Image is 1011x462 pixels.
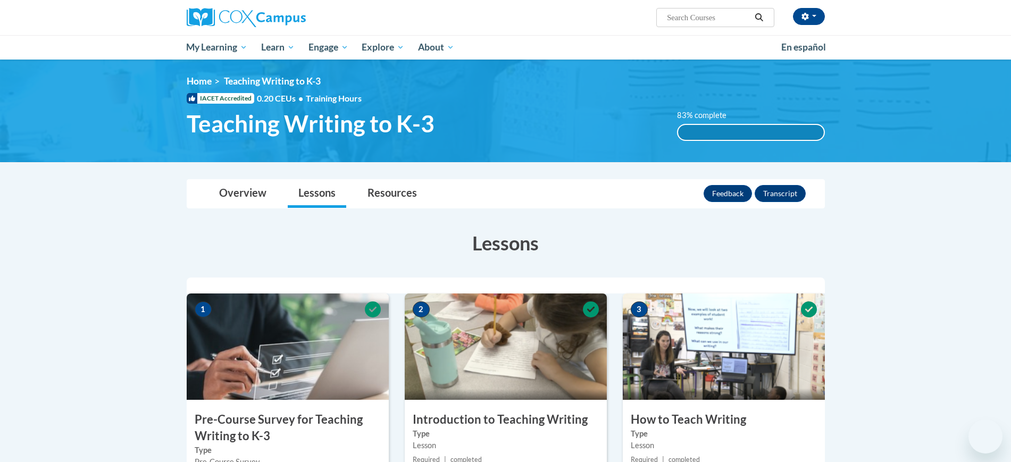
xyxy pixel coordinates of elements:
[704,185,752,202] button: Feedback
[208,180,277,208] a: Overview
[623,411,825,428] h3: How to Teach Writing
[793,8,825,25] button: Account Settings
[187,411,389,444] h3: Pre-Course Survey for Teaching Writing to K-3
[187,8,306,27] img: Cox Campus
[195,301,212,317] span: 1
[261,41,295,54] span: Learn
[302,35,355,60] a: Engage
[405,293,607,400] img: Course Image
[288,180,346,208] a: Lessons
[187,93,254,104] span: IACET Accredited
[254,35,302,60] a: Learn
[362,41,404,54] span: Explore
[187,110,435,138] span: Teaching Writing to K-3
[418,41,454,54] span: About
[774,36,833,58] a: En español
[306,93,362,103] span: Training Hours
[187,8,389,27] a: Cox Campus
[195,444,381,456] label: Type
[224,75,321,87] span: Teaching Writing to K-3
[755,185,806,202] button: Transcript
[180,35,255,60] a: My Learning
[968,419,1002,453] iframe: Button to launch messaging window
[187,75,212,87] a: Home
[171,35,841,60] div: Main menu
[631,440,817,451] div: Lesson
[186,41,247,54] span: My Learning
[413,428,599,440] label: Type
[298,93,303,103] span: •
[631,428,817,440] label: Type
[413,440,599,451] div: Lesson
[781,41,826,53] span: En español
[308,41,348,54] span: Engage
[666,11,751,24] input: Search Courses
[405,411,607,428] h3: Introduction to Teaching Writing
[751,11,767,24] button: Search
[187,230,825,256] h3: Lessons
[355,35,411,60] a: Explore
[623,293,825,400] img: Course Image
[678,125,824,140] div: 100%
[257,93,306,104] span: 0.20 CEUs
[677,110,738,121] label: 83% complete
[357,180,428,208] a: Resources
[187,293,389,400] img: Course Image
[631,301,648,317] span: 3
[413,301,430,317] span: 2
[411,35,461,60] a: About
